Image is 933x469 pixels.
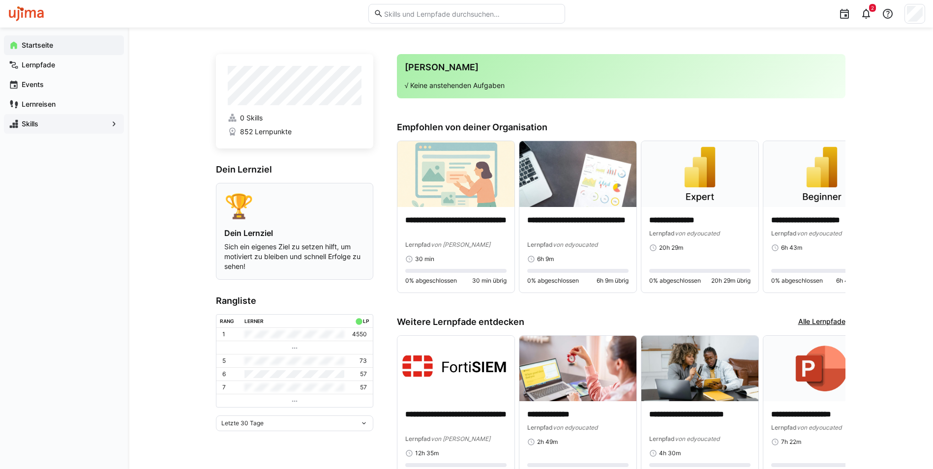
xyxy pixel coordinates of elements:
span: 30 min übrig [472,277,507,285]
span: Lernpfad [527,424,553,431]
span: von edyoucated [675,230,720,237]
span: von [PERSON_NAME] [431,241,490,248]
img: image [397,336,514,402]
h3: Rangliste [216,295,373,306]
span: Lernpfad [405,435,431,442]
p: 6 [222,370,226,378]
span: von [PERSON_NAME] [431,435,490,442]
span: 0 Skills [240,113,263,123]
p: 4550 [352,330,367,338]
span: 0% abgeschlossen [527,277,579,285]
p: 5 [222,357,226,365]
p: 1 [222,330,225,338]
span: 12h 35m [415,449,439,457]
span: 2 [871,5,874,11]
span: 6h 43m übrig [836,277,873,285]
h3: Empfohlen von deiner Organisation [397,122,845,133]
p: Sich ein eigenes Ziel zu setzen hilft, um motiviert zu bleiben und schnell Erfolge zu sehen! [224,242,365,271]
img: image [519,141,636,207]
span: 30 min [415,255,434,263]
span: von edyoucated [675,435,720,442]
span: 20h 29m [659,244,683,252]
input: Skills und Lernpfade durchsuchen… [383,9,559,18]
div: Lerner [244,318,264,324]
span: 852 Lernpunkte [240,127,292,137]
span: von edyoucated [797,230,842,237]
span: 0% abgeschlossen [771,277,823,285]
span: 6h 9m [537,255,554,263]
span: von edyoucated [553,241,598,248]
div: 🏆 [224,191,365,220]
span: Lernpfad [527,241,553,248]
span: 6h 9m übrig [597,277,629,285]
span: von edyoucated [553,424,598,431]
span: 20h 29m übrig [711,277,751,285]
img: image [763,141,880,207]
p: 57 [360,383,367,391]
span: 0% abgeschlossen [649,277,701,285]
span: Lernpfad [771,424,797,431]
h3: Weitere Lernpfade entdecken [397,317,524,327]
img: image [641,141,758,207]
img: image [763,336,880,402]
span: 6h 43m [781,244,802,252]
span: Lernpfad [649,230,675,237]
h3: Dein Lernziel [216,164,373,175]
img: image [397,141,514,207]
p: 57 [360,370,367,378]
span: Lernpfad [405,241,431,248]
span: 2h 49m [537,438,558,446]
p: √ Keine anstehenden Aufgaben [405,81,838,90]
span: 7h 22m [781,438,801,446]
h3: [PERSON_NAME] [405,62,838,73]
a: 0 Skills [228,113,361,123]
span: von edyoucated [797,424,842,431]
div: Rang [220,318,234,324]
p: 73 [360,357,367,365]
img: image [641,336,758,402]
span: Lernpfad [771,230,797,237]
span: Lernpfad [649,435,675,442]
span: 0% abgeschlossen [405,277,457,285]
p: 7 [222,383,226,391]
a: Alle Lernpfade [798,317,845,327]
span: Letzte 30 Tage [221,419,264,427]
div: LP [363,318,369,324]
span: 4h 30m [659,449,681,457]
img: image [519,336,636,402]
h4: Dein Lernziel [224,228,365,238]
